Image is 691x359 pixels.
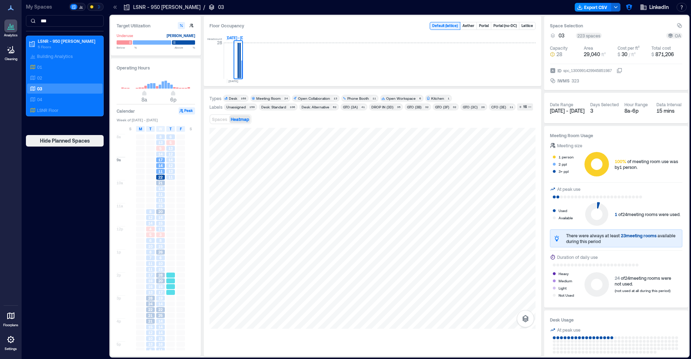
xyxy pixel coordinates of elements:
[159,232,162,237] span: 3
[209,95,221,101] div: Types
[302,104,329,109] div: Desk: Alternative
[148,313,153,318] span: 21
[615,275,671,287] div: of 24 meeting rooms were not used.
[149,347,152,353] span: 6
[168,175,173,180] span: 11
[167,32,195,39] div: [PERSON_NAME]
[141,97,147,103] span: 8a
[283,96,289,100] div: 24
[559,214,573,221] div: Available
[3,323,18,327] p: Floorplans
[158,342,163,347] span: 16
[159,255,162,260] span: 6
[149,238,152,243] span: 6
[396,105,402,109] div: 35
[149,226,152,232] span: 4
[158,175,163,180] span: 22
[563,67,613,74] div: spc_1300991429945851987
[117,45,137,50] span: Below %
[638,1,671,13] button: LinkedIn
[117,22,195,29] h3: Target Utilization
[37,86,42,91] p: 03
[149,250,152,255] span: 8
[575,3,611,12] button: Export CSV
[148,278,153,283] span: 16
[668,33,681,39] div: OA
[158,284,163,289] span: 16
[149,232,152,237] span: 5
[590,102,619,107] div: Days Selected
[170,140,172,145] span: 5
[148,330,153,335] span: 12
[656,102,682,107] div: Data Interval
[158,313,163,318] span: 25
[491,22,519,30] button: Portal (no-DC)
[211,115,229,123] button: Spaces
[651,52,654,57] span: $
[158,169,163,174] span: 11
[2,331,19,353] a: Settings
[332,96,338,100] div: 13
[2,17,20,40] a: Analytics
[158,152,163,157] span: 14
[37,53,73,59] p: Building Analytics
[38,38,98,44] p: LSNR - 950 [PERSON_NAME]
[451,105,457,109] div: 32
[615,159,626,164] span: 100%
[418,96,422,100] div: 6
[117,134,121,139] span: 8a
[168,169,173,174] span: 13
[158,347,163,353] span: 11
[158,244,163,249] span: 15
[386,96,416,101] div: Open Workspace
[158,163,163,168] span: 14
[557,77,570,84] span: IWMS
[5,57,17,61] p: Cleaning
[480,105,486,109] div: 28
[347,96,369,101] div: Phone Booth
[203,4,205,11] p: /
[508,105,514,109] div: 11
[550,108,584,114] span: [DATE] - [DATE]
[572,77,622,84] button: 323
[618,45,640,51] div: Cost per ft²
[491,104,506,109] div: CFO (3E)
[158,301,163,306] span: 14
[288,105,296,109] div: 106
[621,233,656,238] span: 23 meeting rooms
[615,288,670,293] span: (not used at all during this period)
[37,97,42,102] p: 04
[517,103,533,111] button: 16
[435,104,449,109] div: GTO (3F)
[584,45,593,51] div: Area
[37,64,42,70] p: 01
[158,324,163,329] span: 14
[615,275,620,281] span: 24
[158,203,163,208] span: 15
[158,261,163,266] span: 10
[624,102,648,107] div: Hour Range
[168,152,173,157] span: 12
[559,32,564,39] span: 03
[557,142,582,149] div: Meeting size
[158,336,163,341] span: 15
[576,33,602,39] div: 223 spaces
[158,186,163,191] span: 14
[556,51,562,58] span: 28
[256,96,281,101] div: Meeting Room
[209,22,424,30] div: Floor Occupancy
[231,117,249,122] span: Heatmap
[431,96,444,101] div: Kitchen
[1,307,21,329] a: Floorplans
[117,64,195,71] h3: Operating Hours
[557,253,598,261] div: Duration of daily use
[618,51,649,58] button: $ 30 / ft²
[559,153,574,161] div: 1 person
[148,244,153,249] span: 10
[566,233,679,244] div: There were always at least available during this period
[550,316,682,323] h3: Desk Usage
[158,180,163,185] span: 21
[212,117,227,122] span: Spaces
[149,209,152,214] span: 8
[649,4,669,11] span: LinkedIn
